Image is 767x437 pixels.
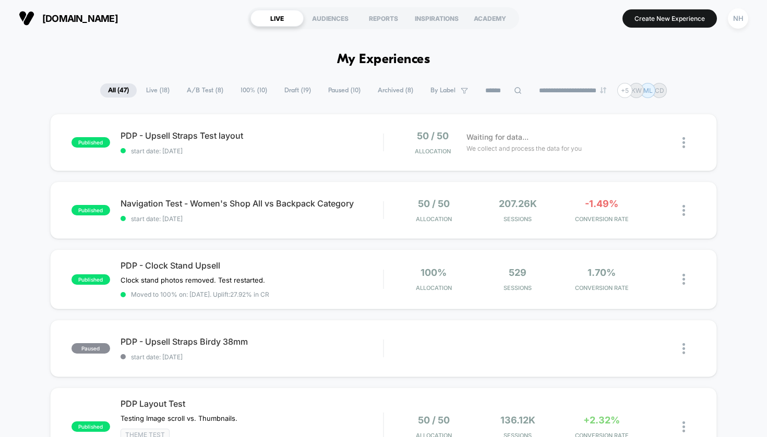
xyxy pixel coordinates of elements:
img: end [600,87,606,93]
span: 1.70% [588,267,616,278]
p: ML [643,87,653,94]
span: 100% [421,267,447,278]
div: LIVE [250,10,304,27]
span: Testing Image scroll vs. Thumbnails. [121,414,237,422]
span: 529 [509,267,526,278]
button: [DOMAIN_NAME] [16,10,121,27]
button: Create New Experience [622,9,717,28]
span: start date: [DATE] [121,215,383,223]
span: Sessions [478,284,557,292]
span: Draft ( 19 ) [277,83,319,98]
span: CONVERSION RATE [562,284,641,292]
span: Live ( 18 ) [138,83,177,98]
span: PDP - Upsell Straps Birdy 38mm [121,336,383,347]
span: A/B Test ( 8 ) [179,83,231,98]
span: 207.26k [499,198,537,209]
span: Archived ( 8 ) [370,83,421,98]
span: 50 / 50 [418,415,450,426]
img: close [682,137,685,148]
p: KW [631,87,642,94]
span: Paused ( 10 ) [320,83,368,98]
span: All ( 47 ) [100,83,137,98]
span: Sessions [478,215,557,223]
span: Waiting for data... [466,131,529,143]
span: +2.32% [583,415,620,426]
span: 50 / 50 [418,198,450,209]
div: INSPIRATIONS [410,10,463,27]
div: AUDIENCES [304,10,357,27]
span: Allocation [416,215,452,223]
div: NH [728,8,748,29]
span: -1.49% [585,198,618,209]
span: Clock stand photos removed. Test restarted. [121,276,265,284]
span: PDP - Clock Stand Upsell [121,260,383,271]
span: published [71,274,110,285]
span: start date: [DATE] [121,353,383,361]
span: 136.12k [500,415,535,426]
span: published [71,421,110,432]
div: ACADEMY [463,10,517,27]
span: PDP Layout Test [121,398,383,409]
button: NH [725,8,751,29]
img: close [682,421,685,432]
span: Moved to 100% on: [DATE] . Uplift: 27.92% in CR [131,290,269,298]
p: CD [655,87,664,94]
span: CONVERSION RATE [562,215,641,223]
span: 50 / 50 [417,130,449,141]
img: close [682,205,685,216]
div: + 5 [617,83,632,98]
span: published [71,137,110,148]
span: published [71,205,110,215]
h1: My Experiences [337,52,430,67]
span: Allocation [415,148,451,155]
img: close [682,343,685,354]
span: We collect and process the data for you [466,143,582,153]
span: paused [71,343,110,354]
span: Allocation [416,284,452,292]
img: Visually logo [19,10,34,26]
span: 100% ( 10 ) [233,83,275,98]
div: REPORTS [357,10,410,27]
span: Navigation Test - Women's Shop All vs Backpack Category [121,198,383,209]
span: start date: [DATE] [121,147,383,155]
span: [DOMAIN_NAME] [42,13,118,24]
img: close [682,274,685,285]
span: PDP - Upsell Straps Test layout [121,130,383,141]
span: By Label [430,87,456,94]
